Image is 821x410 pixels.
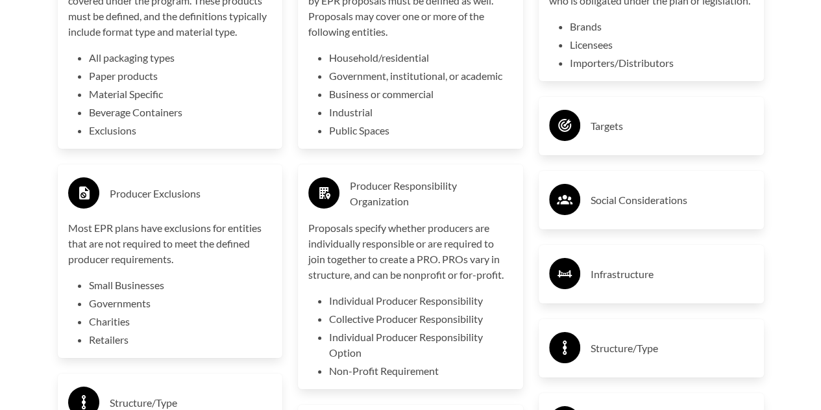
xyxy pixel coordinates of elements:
h3: Producer Responsibility Organization [350,178,513,209]
li: Licensees [570,37,754,53]
li: Industrial [329,105,513,120]
li: Governments [89,296,273,311]
li: Small Businesses [89,277,273,293]
h3: Targets [591,116,754,136]
h3: Infrastructure [591,264,754,285]
li: Exclusions [89,123,273,138]
li: Charities [89,314,273,329]
li: Material Specific [89,86,273,102]
li: Business or commercial [329,86,513,102]
li: Paper products [89,68,273,84]
li: Brands [570,19,754,34]
li: Collective Producer Responsibility [329,311,513,327]
li: All packaging types [89,50,273,66]
li: Government, institutional, or academic [329,68,513,84]
li: Household/residential [329,50,513,66]
p: Most EPR plans have exclusions for entities that are not required to meet the defined producer re... [68,220,273,267]
li: Public Spaces [329,123,513,138]
li: Retailers [89,332,273,348]
li: Beverage Containers [89,105,273,120]
h3: Social Considerations [591,190,754,211]
li: Individual Producer Responsibility Option [329,329,513,361]
li: Non-Profit Requirement [329,363,513,379]
li: Importers/Distributors [570,55,754,71]
li: Individual Producer Responsibility [329,293,513,309]
h3: Structure/Type [591,338,754,359]
h3: Producer Exclusions [110,183,273,204]
p: Proposals specify whether producers are individually responsible or are required to join together... [308,220,513,283]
